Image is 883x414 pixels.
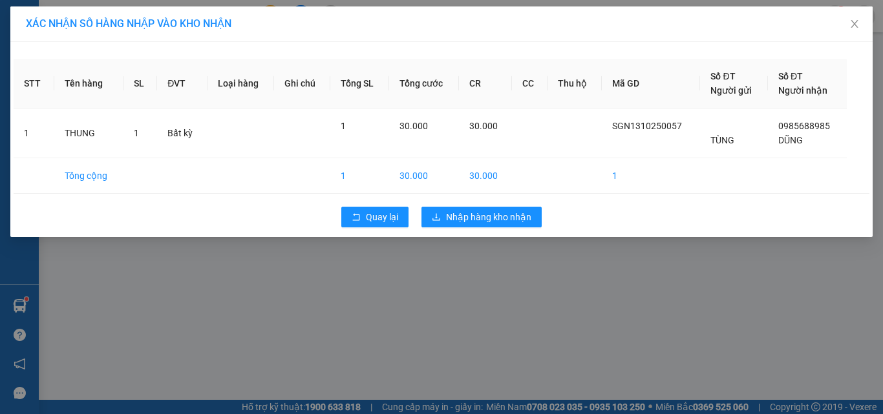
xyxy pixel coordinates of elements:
span: Nhận: [84,11,115,25]
span: close [849,19,860,29]
span: DŨNG [778,135,803,145]
div: LABO ASIA [84,40,215,56]
th: Tổng cước [389,59,459,109]
span: SGN1310250057 [612,121,682,131]
span: 30.000 [399,121,428,131]
span: Người gửi [710,85,752,96]
span: Gửi: [11,12,31,26]
th: Thu hộ [548,59,602,109]
span: Người nhận [778,85,827,96]
span: Số ĐT [778,71,803,81]
th: CC [512,59,547,109]
th: ĐVT [157,59,207,109]
th: Loại hàng [207,59,275,109]
th: STT [14,59,54,109]
span: 1 [134,128,139,138]
span: 0985688985 [778,121,830,131]
span: Nhập hàng kho nhận [446,210,531,224]
th: Tên hàng [54,59,123,109]
span: TÙNG [710,135,734,145]
span: 30.000 [469,121,498,131]
span: Số ĐT [710,71,735,81]
span: CR : [10,83,30,96]
th: SL [123,59,157,109]
button: rollbackQuay lại [341,207,409,227]
div: 20.000 [10,81,77,97]
span: rollback [352,212,361,223]
td: Tổng cộng [54,158,123,194]
th: Mã GD [602,59,701,109]
td: 30.000 [459,158,513,194]
span: Quay lại [366,210,398,224]
button: Close [836,6,873,43]
th: CR [459,59,513,109]
button: downloadNhập hàng kho nhận [421,207,542,227]
td: 1 [330,158,388,194]
td: 30.000 [389,158,459,194]
div: Trà Cú [11,11,75,26]
th: Ghi chú [274,59,330,109]
td: Bất kỳ [157,109,207,158]
span: download [432,212,441,223]
span: 1 [341,121,346,131]
span: XÁC NHẬN SỐ HÀNG NHẬP VÀO KHO NHẬN [26,17,231,30]
td: 1 [602,158,701,194]
td: THUNG [54,109,123,158]
th: Tổng SL [330,59,388,109]
div: 02837510076 [84,56,215,74]
td: 1 [14,109,54,158]
div: [GEOGRAPHIC_DATA] [84,11,215,40]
